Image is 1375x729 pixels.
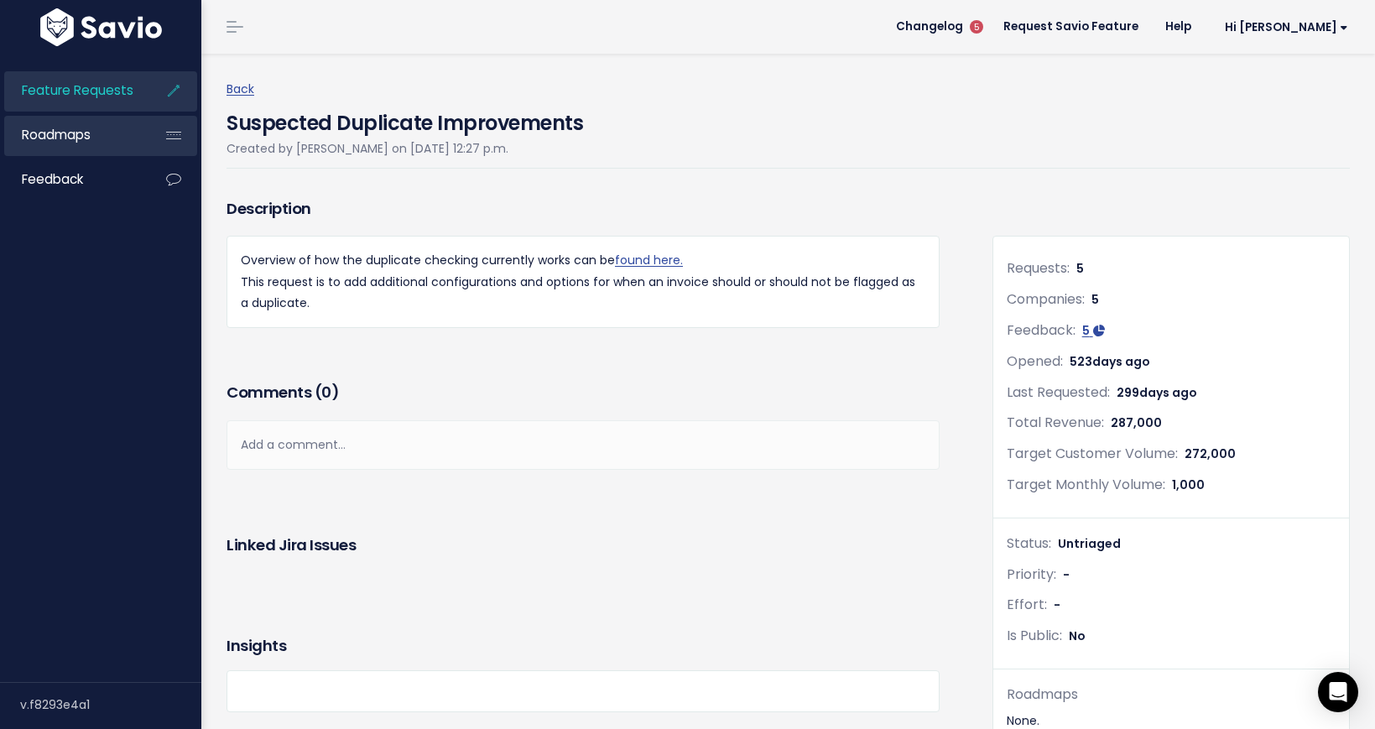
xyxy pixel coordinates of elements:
[1225,21,1348,34] span: Hi [PERSON_NAME]
[20,683,201,726] div: v.f8293e4a1
[1185,445,1236,462] span: 272,000
[4,71,139,110] a: Feature Requests
[1007,320,1076,340] span: Feedback:
[227,81,254,97] a: Back
[227,197,940,221] h3: Description
[1007,475,1165,494] span: Target Monthly Volume:
[1007,534,1051,553] span: Status:
[227,140,508,157] span: Created by [PERSON_NAME] on [DATE] 12:27 p.m.
[227,634,286,658] h3: Insights
[22,126,91,143] span: Roadmaps
[227,100,583,138] h4: Suspected Duplicate Improvements
[36,8,166,46] img: logo-white.9d6f32f41409.svg
[1076,260,1084,277] span: 5
[1111,414,1162,431] span: 287,000
[1082,322,1090,339] span: 5
[1091,291,1099,308] span: 5
[1007,351,1063,371] span: Opened:
[990,14,1152,39] a: Request Savio Feature
[1069,627,1086,644] span: No
[1070,353,1150,370] span: 523
[1058,535,1121,552] span: Untriaged
[1007,383,1110,402] span: Last Requested:
[1007,413,1104,432] span: Total Revenue:
[1007,683,1336,707] div: Roadmaps
[1152,14,1205,39] a: Help
[1007,565,1056,584] span: Priority:
[227,420,940,470] div: Add a comment...
[1007,258,1070,278] span: Requests:
[1205,14,1362,40] a: Hi [PERSON_NAME]
[1007,595,1047,614] span: Effort:
[615,252,683,268] a: found here.
[22,81,133,99] span: Feature Requests
[1117,384,1197,401] span: 299
[1054,596,1060,613] span: -
[4,116,139,154] a: Roadmaps
[896,21,963,33] span: Changelog
[970,20,983,34] span: 5
[1139,384,1197,401] span: days ago
[1082,322,1105,339] a: 5
[227,534,356,557] h3: Linked Jira issues
[1007,444,1178,463] span: Target Customer Volume:
[1063,566,1070,583] span: -
[1172,476,1205,493] span: 1,000
[227,381,940,404] h3: Comments ( )
[321,382,331,403] span: 0
[1318,672,1358,712] div: Open Intercom Messenger
[4,160,139,199] a: Feedback
[241,250,925,314] p: Overview of how the duplicate checking currently works can be This request is to add additional c...
[1092,353,1150,370] span: days ago
[1007,626,1062,645] span: Is Public:
[1007,289,1085,309] span: Companies:
[22,170,83,188] span: Feedback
